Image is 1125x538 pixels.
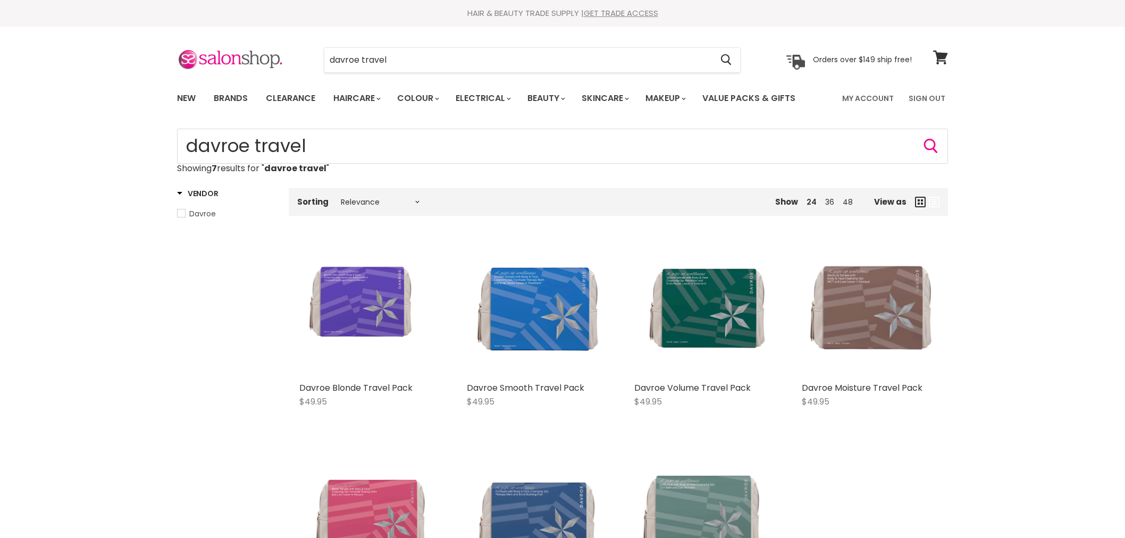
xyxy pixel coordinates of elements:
button: Search [922,138,939,155]
input: Search [324,48,712,72]
a: 24 [807,197,817,207]
h3: Vendor [177,188,218,199]
a: Davroe Blonde Travel Pack [299,382,413,394]
form: Product [324,47,741,73]
div: HAIR & BEAUTY TRADE SUPPLY | [164,8,961,19]
img: Davroe Smooth Travel Pack [467,255,602,363]
ul: Main menu [169,83,820,114]
strong: 7 [212,162,217,174]
img: Davroe Volume Travel Pack [634,254,770,365]
iframe: Gorgias live chat messenger [1072,488,1114,527]
a: Skincare [574,87,635,110]
span: $49.95 [802,396,829,408]
a: New [169,87,204,110]
span: View as [874,197,906,206]
strong: davroe travel [264,162,326,174]
a: Davroe Volume Travel Pack [634,382,751,394]
span: $49.95 [634,396,662,408]
span: Davroe [189,208,216,219]
a: Beauty [519,87,572,110]
input: Search [177,129,948,164]
span: $49.95 [299,396,327,408]
img: Davroe Moisture Travel Pack [802,250,937,368]
a: Davroe Smooth Travel Pack [467,382,584,394]
form: Product [177,129,948,164]
a: Davroe Smooth Travel Pack [467,241,602,377]
span: $49.95 [467,396,494,408]
p: Orders over $149 ship free! [813,55,912,64]
a: Brands [206,87,256,110]
a: Davroe Volume Travel Pack [634,241,770,377]
a: Haircare [325,87,387,110]
a: Davroe Moisture Travel Pack [802,241,937,377]
img: Davroe Blonde Travel Pack [299,255,435,363]
a: Davroe Blonde Travel Pack [299,241,435,377]
a: Davroe [177,208,275,220]
span: Show [775,196,798,207]
a: Makeup [637,87,692,110]
a: Colour [389,87,446,110]
button: Search [712,48,740,72]
a: 36 [825,197,834,207]
p: Showing results for " " [177,164,948,173]
a: My Account [836,87,900,110]
a: Electrical [448,87,517,110]
label: Sorting [297,197,329,206]
a: 48 [843,197,853,207]
a: Value Packs & Gifts [694,87,803,110]
a: GET TRADE ACCESS [584,7,658,19]
nav: Main [164,83,961,114]
a: Clearance [258,87,323,110]
a: Davroe Moisture Travel Pack [802,382,922,394]
a: Sign Out [902,87,952,110]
